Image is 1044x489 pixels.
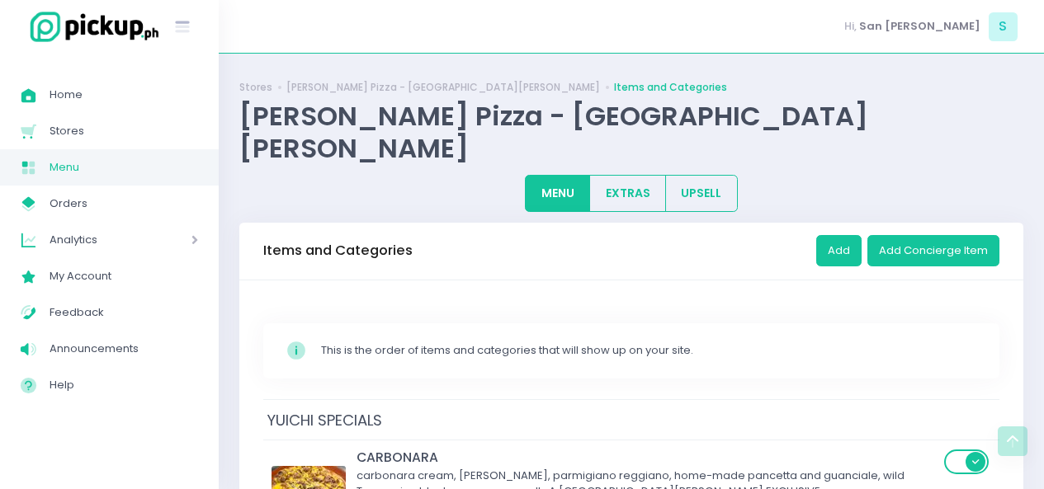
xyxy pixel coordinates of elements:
div: This is the order of items and categories that will show up on your site. [321,342,977,359]
img: logo [21,9,161,45]
a: [PERSON_NAME] Pizza - [GEOGRAPHIC_DATA][PERSON_NAME] [286,80,600,95]
span: Orders [50,193,198,214]
span: Stores [50,120,198,142]
h3: Items and Categories [263,242,413,259]
button: Add Concierge Item [867,235,999,266]
span: S [989,12,1018,41]
button: MENU [525,175,590,212]
span: Announcements [50,338,198,360]
span: Help [50,374,198,396]
span: Analytics [50,229,144,251]
span: Feedback [50,302,198,323]
div: CARBONARA [357,448,939,467]
span: YUICHI SPECIALS [263,406,386,435]
div: [PERSON_NAME] Pizza - [GEOGRAPHIC_DATA][PERSON_NAME] [239,100,1023,164]
span: Menu [50,157,198,178]
button: Add [816,235,862,266]
span: Hi, [844,18,857,35]
span: Home [50,84,198,106]
a: Stores [239,80,272,95]
button: UPSELL [665,175,738,212]
button: EXTRAS [589,175,666,212]
div: Large button group [525,175,738,212]
span: San [PERSON_NAME] [859,18,980,35]
a: Items and Categories [614,80,727,95]
span: My Account [50,266,198,287]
